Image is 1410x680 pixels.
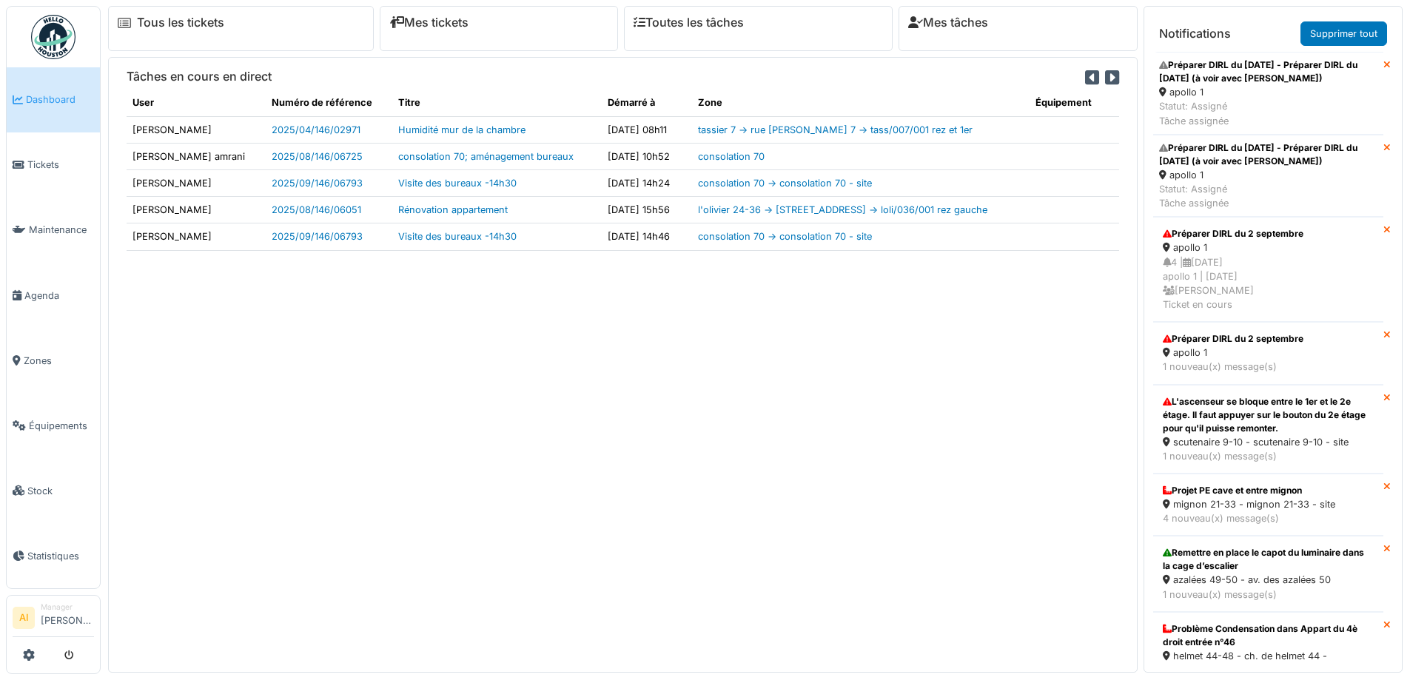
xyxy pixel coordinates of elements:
[24,354,94,368] span: Zones
[1163,546,1374,573] div: Remettre en place le capot du luminaire dans la cage d’escalier
[27,158,94,172] span: Tickets
[602,197,691,223] td: [DATE] 15h56
[398,124,526,135] a: Humidité mur de la chambre
[1159,99,1377,127] div: Statut: Assigné Tâche assignée
[7,393,100,458] a: Équipements
[272,151,363,162] a: 2025/08/146/06725
[698,178,872,189] a: consolation 70 -> consolation 70 - site
[1163,622,1374,649] div: Problème Condensation dans Appart du 4è droit entrée n°46
[1159,182,1377,210] div: Statut: Assigné Tâche assignée
[1159,85,1377,99] div: apollo 1
[698,231,872,242] a: consolation 70 -> consolation 70 - site
[1159,168,1377,182] div: apollo 1
[602,143,691,169] td: [DATE] 10h52
[7,132,100,198] a: Tickets
[127,197,266,223] td: [PERSON_NAME]
[26,92,94,107] span: Dashboard
[1163,255,1374,312] div: 4 | [DATE] apollo 1 | [DATE] [PERSON_NAME] Ticket en cours
[127,116,266,143] td: [PERSON_NAME]
[1163,449,1374,463] div: 1 nouveau(x) message(s)
[24,289,94,303] span: Agenda
[1163,360,1374,374] div: 1 nouveau(x) message(s)
[127,223,266,250] td: [PERSON_NAME]
[272,204,361,215] a: 2025/08/146/06051
[7,263,100,328] a: Agenda
[127,143,266,169] td: [PERSON_NAME] amrani
[1163,227,1374,240] div: Préparer DIRL du 2 septembre
[698,151,765,162] a: consolation 70
[7,67,100,132] a: Dashboard
[31,15,75,59] img: Badge_color-CXgf-gQk.svg
[692,90,1030,116] th: Zone
[272,231,363,242] a: 2025/09/146/06793
[7,198,100,263] a: Maintenance
[1159,27,1231,41] h6: Notifications
[1163,484,1374,497] div: Projet PE cave et entre mignon
[29,223,94,237] span: Maintenance
[1153,217,1383,322] a: Préparer DIRL du 2 septembre apollo 1 4 |[DATE]apollo 1 | [DATE] [PERSON_NAME]Ticket en cours
[698,204,987,215] a: l'olivier 24-36 -> [STREET_ADDRESS] -> loli/036/001 rez gauche
[1163,573,1374,587] div: azalées 49-50 - av. des azalées 50
[1163,649,1374,677] div: helmet 44-48 - ch. de helmet 44 - helm/044/002 4ème droit
[41,602,94,633] li: [PERSON_NAME]
[7,458,100,523] a: Stock
[634,16,744,30] a: Toutes les tâches
[13,607,35,629] li: AI
[27,484,94,498] span: Stock
[1163,588,1374,602] div: 1 nouveau(x) message(s)
[1153,474,1383,536] a: Projet PE cave et entre mignon mignon 21-33 - mignon 21-33 - site 4 nouveau(x) message(s)
[398,204,508,215] a: Rénovation appartement
[398,151,574,162] a: consolation 70; aménagement bureaux
[1030,90,1119,116] th: Équipement
[1159,58,1377,85] div: Préparer DIRL du [DATE] - Préparer DIRL du [DATE] (à voir avec [PERSON_NAME])
[1163,497,1374,511] div: mignon 21-33 - mignon 21-33 - site
[1163,435,1374,449] div: scutenaire 9-10 - scutenaire 9-10 - site
[132,97,154,108] span: translation missing: fr.shared.user
[1163,332,1374,346] div: Préparer DIRL du 2 septembre
[1163,346,1374,360] div: apollo 1
[1159,141,1377,168] div: Préparer DIRL du [DATE] - Préparer DIRL du [DATE] (à voir avec [PERSON_NAME])
[908,16,988,30] a: Mes tâches
[602,223,691,250] td: [DATE] 14h46
[127,70,272,84] h6: Tâches en cours en direct
[127,169,266,196] td: [PERSON_NAME]
[1153,135,1383,218] a: Préparer DIRL du [DATE] - Préparer DIRL du [DATE] (à voir avec [PERSON_NAME]) apollo 1 Statut: As...
[398,231,517,242] a: Visite des bureaux -14h30
[1153,536,1383,611] a: Remettre en place le capot du luminaire dans la cage d’escalier azalées 49-50 - av. des azalées 5...
[1153,385,1383,474] a: L'ascenseur se bloque entre le 1er et le 2e étage. Il faut appuyer sur le bouton du 2e étage pour...
[698,124,973,135] a: tassier 7 -> rue [PERSON_NAME] 7 -> tass/007/001 rez et 1er
[1163,240,1374,255] div: apollo 1
[7,328,100,393] a: Zones
[272,124,360,135] a: 2025/04/146/02971
[137,16,224,30] a: Tous les tickets
[1300,21,1387,46] a: Supprimer tout
[602,90,691,116] th: Démarré à
[13,602,94,637] a: AI Manager[PERSON_NAME]
[392,90,602,116] th: Titre
[29,419,94,433] span: Équipements
[1153,52,1383,135] a: Préparer DIRL du [DATE] - Préparer DIRL du [DATE] (à voir avec [PERSON_NAME]) apollo 1 Statut: As...
[602,169,691,196] td: [DATE] 14h24
[602,116,691,143] td: [DATE] 08h11
[1163,511,1374,525] div: 4 nouveau(x) message(s)
[398,178,517,189] a: Visite des bureaux -14h30
[27,549,94,563] span: Statistiques
[272,178,363,189] a: 2025/09/146/06793
[7,523,100,588] a: Statistiques
[41,602,94,613] div: Manager
[1153,322,1383,384] a: Préparer DIRL du 2 septembre apollo 1 1 nouveau(x) message(s)
[266,90,392,116] th: Numéro de référence
[1163,395,1374,435] div: L'ascenseur se bloque entre le 1er et le 2e étage. Il faut appuyer sur le bouton du 2e étage pour...
[389,16,469,30] a: Mes tickets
